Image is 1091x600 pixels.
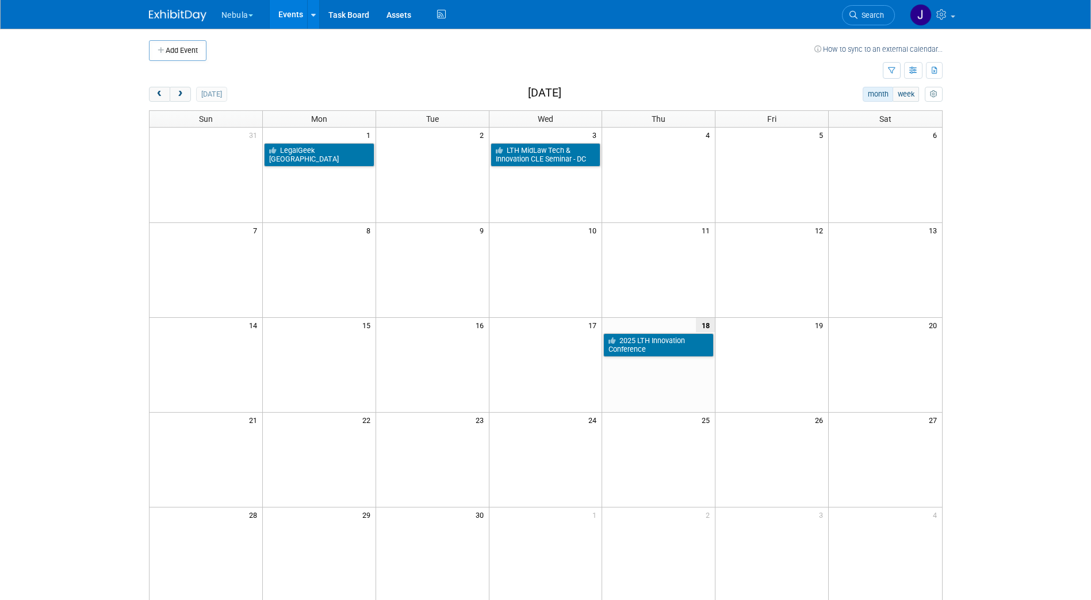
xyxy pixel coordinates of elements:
[361,318,376,332] span: 15
[248,128,262,142] span: 31
[528,87,561,99] h2: [DATE]
[842,5,895,25] a: Search
[478,128,489,142] span: 2
[426,114,439,124] span: Tue
[149,40,206,61] button: Add Event
[474,413,489,427] span: 23
[365,128,376,142] span: 1
[700,223,715,237] span: 11
[538,114,553,124] span: Wed
[863,87,893,102] button: month
[361,507,376,522] span: 29
[587,318,602,332] span: 17
[705,507,715,522] span: 2
[814,413,828,427] span: 26
[603,333,714,357] a: 2025 LTH Innovation Conference
[879,114,891,124] span: Sat
[252,223,262,237] span: 7
[474,318,489,332] span: 16
[587,223,602,237] span: 10
[587,413,602,427] span: 24
[858,11,884,20] span: Search
[930,91,937,98] i: Personalize Calendar
[814,318,828,332] span: 19
[248,318,262,332] span: 14
[893,87,919,102] button: week
[365,223,376,237] span: 8
[932,507,942,522] span: 4
[928,413,942,427] span: 27
[818,128,828,142] span: 5
[700,413,715,427] span: 25
[248,413,262,427] span: 21
[248,507,262,522] span: 28
[932,128,942,142] span: 6
[910,4,932,26] img: Jaclyn Lee
[311,114,327,124] span: Mon
[474,507,489,522] span: 30
[491,143,601,167] a: LTH MidLaw Tech & Innovation CLE Seminar - DC
[199,114,213,124] span: Sun
[478,223,489,237] span: 9
[928,223,942,237] span: 13
[591,507,602,522] span: 1
[925,87,942,102] button: myCustomButton
[814,223,828,237] span: 12
[264,143,374,167] a: LegalGeek [GEOGRAPHIC_DATA]
[196,87,227,102] button: [DATE]
[928,318,942,332] span: 20
[361,413,376,427] span: 22
[591,128,602,142] span: 3
[149,10,206,21] img: ExhibitDay
[696,318,715,332] span: 18
[705,128,715,142] span: 4
[652,114,665,124] span: Thu
[170,87,191,102] button: next
[818,507,828,522] span: 3
[814,45,943,53] a: How to sync to an external calendar...
[767,114,776,124] span: Fri
[149,87,170,102] button: prev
